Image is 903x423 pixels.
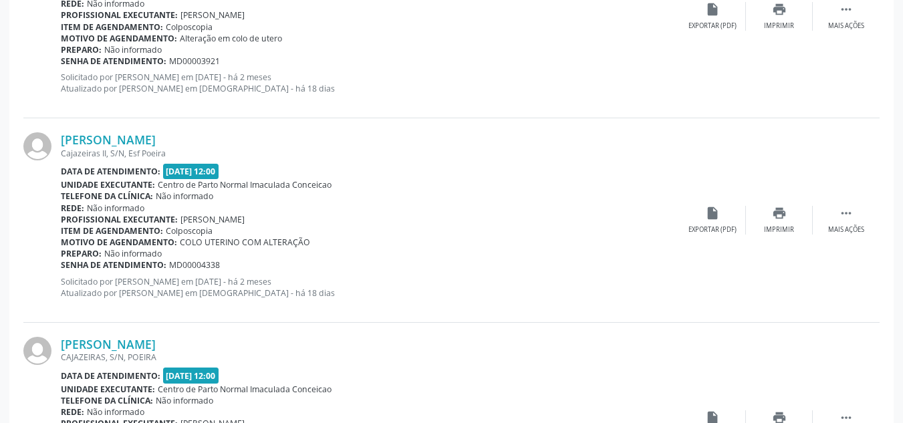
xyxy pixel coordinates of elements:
[61,337,156,351] a: [PERSON_NAME]
[764,225,794,235] div: Imprimir
[61,225,163,237] b: Item de agendamento:
[156,190,213,202] span: Não informado
[61,237,177,248] b: Motivo de agendamento:
[61,214,178,225] b: Profissional executante:
[61,351,679,363] div: CAJAZEIRAS, S/N, POEIRA
[61,202,84,214] b: Rede:
[61,259,166,271] b: Senha de atendimento:
[61,370,160,382] b: Data de atendimento:
[705,206,720,221] i: insert_drive_file
[61,9,178,21] b: Profissional executante:
[180,33,282,44] span: Alteração em colo de utero
[156,395,213,406] span: Não informado
[158,384,332,395] span: Centro de Parto Normal Imaculada Conceicao
[772,206,787,221] i: print
[772,2,787,17] i: print
[61,179,155,190] b: Unidade executante:
[61,21,163,33] b: Item de agendamento:
[169,55,220,67] span: MD00003921
[180,237,310,248] span: COLO UTERINO COM ALTERAÇÃO
[23,337,51,365] img: img
[764,21,794,31] div: Imprimir
[169,259,220,271] span: MD00004338
[61,395,153,406] b: Telefone da clínica:
[87,406,144,418] span: Não informado
[61,148,679,159] div: Cajazeiras II, S/N, Esf Poeira
[104,248,162,259] span: Não informado
[166,21,213,33] span: Colposcopia
[828,225,864,235] div: Mais ações
[61,248,102,259] b: Preparo:
[166,225,213,237] span: Colposcopia
[839,2,854,17] i: 
[61,166,160,177] b: Data de atendimento:
[705,2,720,17] i: insert_drive_file
[163,164,219,179] span: [DATE] 12:00
[61,72,679,94] p: Solicitado por [PERSON_NAME] em [DATE] - há 2 meses Atualizado por [PERSON_NAME] em [DEMOGRAPHIC_...
[180,214,245,225] span: [PERSON_NAME]
[61,276,679,299] p: Solicitado por [PERSON_NAME] em [DATE] - há 2 meses Atualizado por [PERSON_NAME] em [DEMOGRAPHIC_...
[61,384,155,395] b: Unidade executante:
[688,21,737,31] div: Exportar (PDF)
[828,21,864,31] div: Mais ações
[180,9,245,21] span: [PERSON_NAME]
[61,55,166,67] b: Senha de atendimento:
[104,44,162,55] span: Não informado
[61,44,102,55] b: Preparo:
[87,202,144,214] span: Não informado
[61,406,84,418] b: Rede:
[61,132,156,147] a: [PERSON_NAME]
[23,132,51,160] img: img
[61,190,153,202] b: Telefone da clínica:
[163,368,219,383] span: [DATE] 12:00
[158,179,332,190] span: Centro de Parto Normal Imaculada Conceicao
[688,225,737,235] div: Exportar (PDF)
[61,33,177,44] b: Motivo de agendamento:
[839,206,854,221] i: 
